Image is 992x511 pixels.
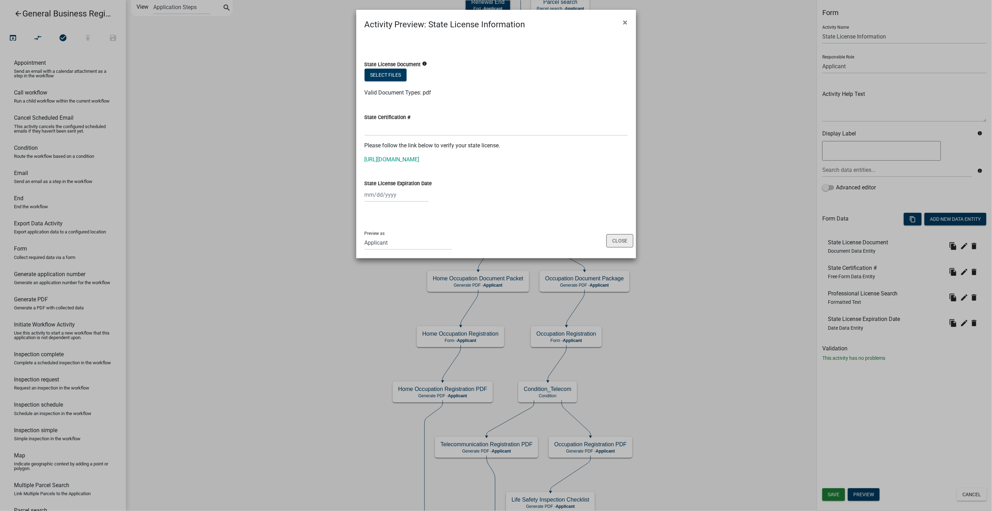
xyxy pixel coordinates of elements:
[365,62,421,67] label: State License Document
[365,141,628,150] p: Please follow the link below to verify your state license.
[618,13,633,32] button: Close
[606,234,633,247] button: Close
[365,89,431,96] span: Valid Document Types: pdf
[365,181,432,186] label: State License Expiration Date
[365,115,411,120] label: State Certification #
[365,69,407,81] button: Select files
[365,188,429,202] input: mm/dd/yyyy
[623,17,628,27] span: ×
[365,156,420,163] a: [URL][DOMAIN_NAME]
[365,18,525,31] h4: Activity Preview
[424,20,525,29] span: : State License Information
[422,61,427,66] i: info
